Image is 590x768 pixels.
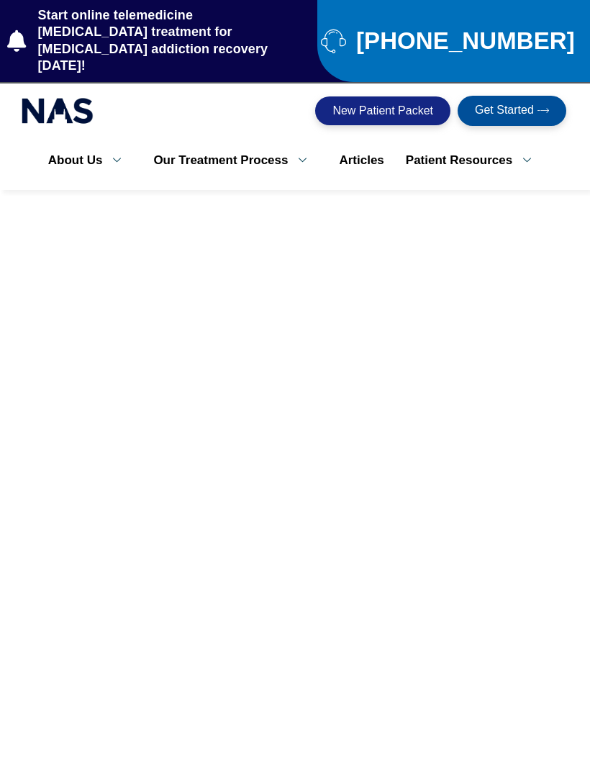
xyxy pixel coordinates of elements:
[315,96,450,125] a: New Patient Packet
[353,33,575,49] span: [PHONE_NUMBER]
[332,105,433,117] span: New Patient Packet
[35,7,303,75] span: Start online telemedicine [MEDICAL_DATA] treatment for [MEDICAL_DATA] addiction recovery [DATE]!
[475,104,534,117] span: Get Started
[458,96,566,126] a: Get Started
[321,28,584,53] a: [PHONE_NUMBER]
[7,7,303,75] a: Start online telemedicine [MEDICAL_DATA] treatment for [MEDICAL_DATA] addiction recovery [DATE]!
[37,145,143,176] a: About Us
[328,145,394,176] a: Articles
[142,145,328,176] a: Our Treatment Process
[395,145,553,176] a: Patient Resources
[22,94,94,127] img: national addiction specialists online suboxone clinic - logo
